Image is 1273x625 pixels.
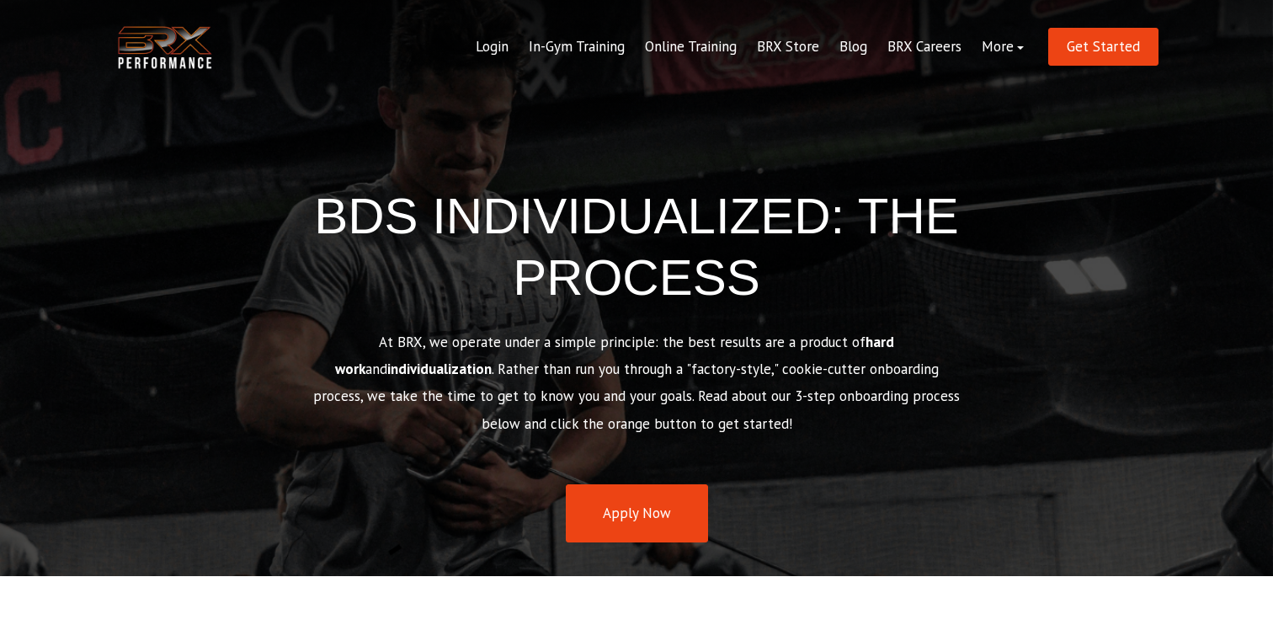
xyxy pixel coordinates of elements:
[466,27,1034,67] div: Navigation Menu
[829,27,877,67] a: Blog
[387,360,492,378] strong: individualization
[314,188,959,306] span: BDS INDIVIDUALIZED: THE PROCESS
[972,27,1034,67] a: More
[747,27,829,67] a: BRX Store
[466,27,519,67] a: Login
[566,484,708,542] a: Apply Now
[877,27,972,67] a: BRX Careers
[115,22,216,73] img: BRX Transparent Logo-2
[1048,28,1158,66] a: Get Started
[519,27,635,67] a: In-Gym Training
[308,329,965,464] p: At BRX, we operate under a simple principle: the best results are a product of and . Rather than ...
[635,27,747,67] a: Online Training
